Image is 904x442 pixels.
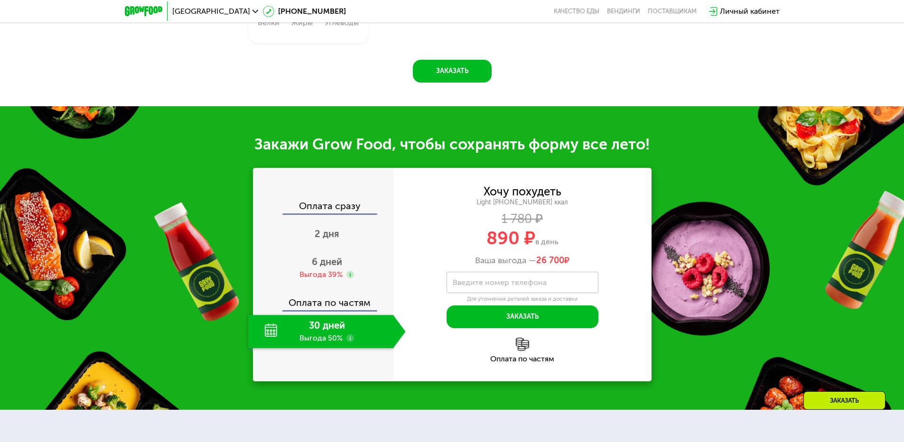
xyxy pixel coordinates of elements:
[254,288,393,310] div: Оплата по частям
[447,305,598,328] button: Заказать
[447,295,598,303] div: Для уточнения деталей заказа и доставки
[453,280,547,285] label: Введите номер телефона
[172,8,250,15] span: [GEOGRAPHIC_DATA]
[516,338,529,351] img: l6xcnZfty9opOoJh.png
[648,8,697,15] div: поставщикам
[291,19,313,27] div: Жиры
[312,256,342,267] span: 6 дней
[263,6,346,17] a: [PHONE_NUMBER]
[393,355,652,363] div: Оплата по частям
[607,8,640,15] a: Вендинги
[535,237,559,246] span: в день
[803,391,885,410] div: Заказать
[554,8,599,15] a: Качество еды
[393,198,652,207] div: Light [PHONE_NUMBER] ккал
[486,227,535,249] span: 890 ₽
[413,60,492,83] button: Заказать
[484,186,561,197] div: Хочу похудеть
[393,256,652,266] div: Ваша выгода —
[393,214,652,224] div: 1 780 ₽
[254,201,393,213] div: Оплата сразу
[315,228,339,239] span: 2 дня
[299,269,343,280] div: Выгода 39%
[325,19,359,27] div: Углеводы
[720,6,780,17] div: Личный кабинет
[536,255,564,266] span: 26 700
[258,19,280,27] div: Белки
[536,256,569,266] span: ₽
